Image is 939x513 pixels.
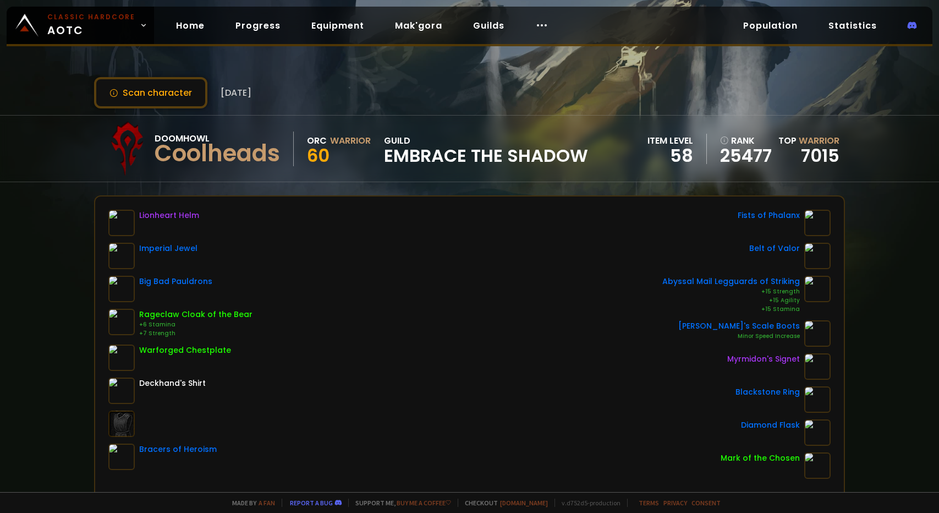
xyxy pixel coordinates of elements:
[348,499,451,507] span: Support me,
[804,243,831,269] img: item-16736
[639,499,659,507] a: Terms
[691,499,721,507] a: Consent
[108,210,135,236] img: item-12640
[139,243,197,254] div: Imperial Jewel
[384,148,588,164] span: Embrace the Shadow
[727,353,800,365] div: Myrmidon's Signet
[500,499,548,507] a: [DOMAIN_NAME]
[307,143,330,168] span: 60
[139,444,217,455] div: Bracers of Heroism
[554,499,620,507] span: v. d752d5 - production
[738,210,800,221] div: Fists of Phalanx
[303,14,373,37] a: Equipment
[384,134,588,164] div: guild
[227,14,289,37] a: Progress
[221,86,251,100] span: [DATE]
[155,132,280,145] div: Doomhowl
[108,378,135,404] img: item-5107
[804,386,831,413] img: item-17713
[167,14,213,37] a: Home
[139,210,199,221] div: Lionheart Helm
[139,320,252,329] div: +6 Stamina
[386,14,451,37] a: Mak'gora
[94,77,207,108] button: Scan character
[804,419,831,446] img: item-20130
[290,499,333,507] a: Report a bug
[108,243,135,269] img: item-11933
[662,305,800,314] div: +15 Stamina
[397,499,451,507] a: Buy me a coffee
[720,148,772,164] a: 25477
[678,332,800,341] div: Minor Speed Increase
[647,134,693,148] div: item level
[778,134,839,148] div: Top
[139,378,206,389] div: Deckhand's Shirt
[155,145,280,162] div: Coolheads
[108,276,135,302] img: item-9476
[749,243,800,254] div: Belt of Valor
[7,7,154,44] a: Classic HardcoreAOTC
[647,148,693,164] div: 58
[139,329,252,338] div: +7 Strength
[820,14,886,37] a: Statistics
[662,296,800,305] div: +15 Agility
[804,452,831,479] img: item-17774
[662,276,800,287] div: Abyssal Mail Legguards of Striking
[804,276,831,302] img: item-20668
[799,134,839,147] span: Warrior
[734,14,806,37] a: Population
[226,499,275,507] span: Made by
[720,134,772,148] div: rank
[804,210,831,236] img: item-11745
[139,345,231,356] div: Warforged Chestplate
[47,12,135,22] small: Classic Hardcore
[458,499,548,507] span: Checkout
[108,345,135,371] img: item-11195
[804,353,831,380] img: item-2246
[330,134,371,148] div: Warrior
[108,444,135,470] img: item-21996
[47,12,135,39] span: AOTC
[741,419,800,431] div: Diamond Flask
[662,287,800,296] div: +15 Strength
[307,134,327,148] div: Orc
[108,309,135,335] img: item-15382
[663,499,687,507] a: Privacy
[678,320,800,332] div: [PERSON_NAME]'s Scale Boots
[721,452,800,464] div: Mark of the Chosen
[464,14,513,37] a: Guilds
[735,386,800,398] div: Blackstone Ring
[804,320,831,347] img: item-13070
[259,499,275,507] a: a fan
[139,276,212,287] div: Big Bad Pauldrons
[801,143,839,168] a: 7015
[139,309,252,320] div: Rageclaw Cloak of the Bear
